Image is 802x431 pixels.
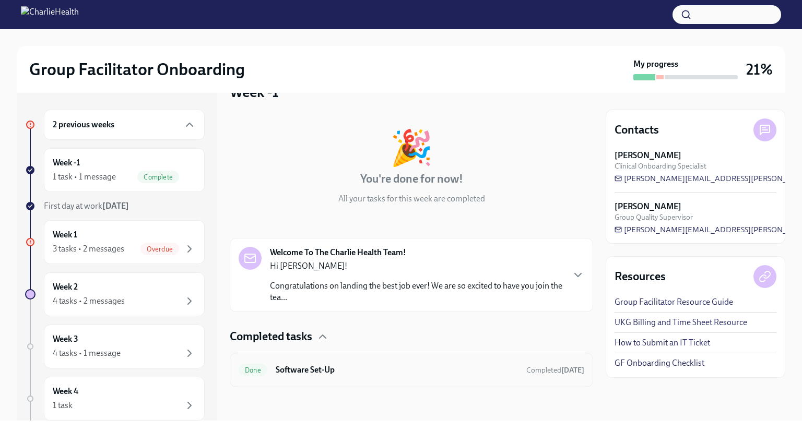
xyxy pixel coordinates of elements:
div: 1 task • 1 message [53,171,116,183]
strong: [PERSON_NAME] [615,150,681,161]
h4: Completed tasks [230,329,312,344]
h6: Week 2 [53,281,78,293]
div: 4 tasks • 2 messages [53,295,125,307]
a: UKG Billing and Time Sheet Resource [615,317,747,328]
a: Week 34 tasks • 1 message [25,325,205,368]
h3: 21% [746,60,773,79]
div: 4 tasks • 1 message [53,348,121,359]
strong: My progress [633,58,678,70]
h6: Week -1 [53,157,80,169]
a: DoneSoftware Set-UpCompleted[DATE] [239,362,584,378]
h6: Software Set-Up [276,364,518,376]
a: How to Submit an IT Ticket [615,337,710,349]
span: Overdue [140,245,179,253]
h6: Week 1 [53,229,77,241]
h4: Contacts [615,122,659,138]
div: 3 tasks • 2 messages [53,243,124,255]
h2: Group Facilitator Onboarding [29,59,245,80]
a: Week -11 task • 1 messageComplete [25,148,205,192]
div: 2 previous weeks [44,110,205,140]
a: Group Facilitator Resource Guide [615,296,733,308]
strong: [DATE] [561,366,584,375]
div: Completed tasks [230,329,593,344]
div: 🎉 [390,130,433,165]
strong: [PERSON_NAME] [615,201,681,212]
strong: [DATE] [102,201,129,211]
span: September 15th, 2025 20:18 [526,365,584,375]
span: Completed [526,366,584,375]
a: Week 41 task [25,377,205,421]
p: All your tasks for this week are completed [338,193,485,205]
h6: 2 previous weeks [53,119,114,130]
strong: Welcome To The Charlie Health Team! [270,247,406,258]
p: Hi [PERSON_NAME]! [270,260,563,272]
span: First day at work [44,201,129,211]
span: Complete [137,173,179,181]
p: Congratulations on landing the best job ever! We are so excited to have you join the tea... [270,280,563,303]
span: Group Quality Supervisor [615,212,693,222]
span: Done [239,366,267,374]
img: CharlieHealth [21,6,79,23]
h4: You're done for now! [360,171,463,187]
a: Week 24 tasks • 2 messages [25,272,205,316]
h4: Resources [615,269,666,284]
h6: Week 3 [53,333,78,345]
div: 1 task [53,400,73,411]
span: Clinical Onboarding Specialist [615,161,706,171]
a: First day at work[DATE] [25,200,205,212]
a: GF Onboarding Checklist [615,357,704,369]
h6: Week 4 [53,386,78,397]
a: Week 13 tasks • 2 messagesOverdue [25,220,205,264]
